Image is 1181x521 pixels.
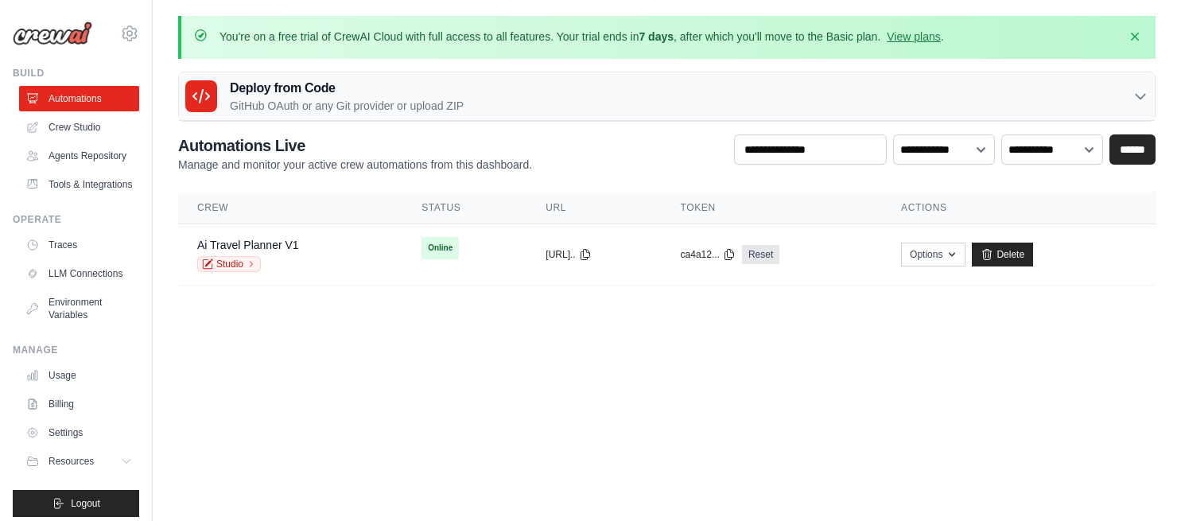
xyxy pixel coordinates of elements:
[13,213,139,226] div: Operate
[19,449,139,474] button: Resources
[71,497,100,510] span: Logout
[19,290,139,328] a: Environment Variables
[178,134,532,157] h2: Automations Live
[19,86,139,111] a: Automations
[19,261,139,286] a: LLM Connections
[19,363,139,388] a: Usage
[13,490,139,517] button: Logout
[526,192,661,224] th: URL
[742,245,779,264] a: Reset
[19,143,139,169] a: Agents Repository
[219,29,944,45] p: You're on a free trial of CrewAI Cloud with full access to all features. Your trial ends in , aft...
[19,391,139,417] a: Billing
[402,192,526,224] th: Status
[901,243,965,266] button: Options
[662,192,883,224] th: Token
[13,21,92,45] img: Logo
[639,30,674,43] strong: 7 days
[49,455,94,468] span: Resources
[19,115,139,140] a: Crew Studio
[230,79,464,98] h3: Deploy from Code
[13,344,139,356] div: Manage
[972,243,1033,266] a: Delete
[19,172,139,197] a: Tools & Integrations
[13,67,139,80] div: Build
[19,232,139,258] a: Traces
[197,256,261,272] a: Studio
[422,237,459,259] span: Online
[887,30,940,43] a: View plans
[178,157,532,173] p: Manage and monitor your active crew automations from this dashboard.
[178,192,402,224] th: Crew
[197,239,299,251] a: Ai Travel Planner V1
[882,192,1156,224] th: Actions
[19,420,139,445] a: Settings
[230,98,464,114] p: GitHub OAuth or any Git provider or upload ZIP
[681,248,736,261] button: ca4a12...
